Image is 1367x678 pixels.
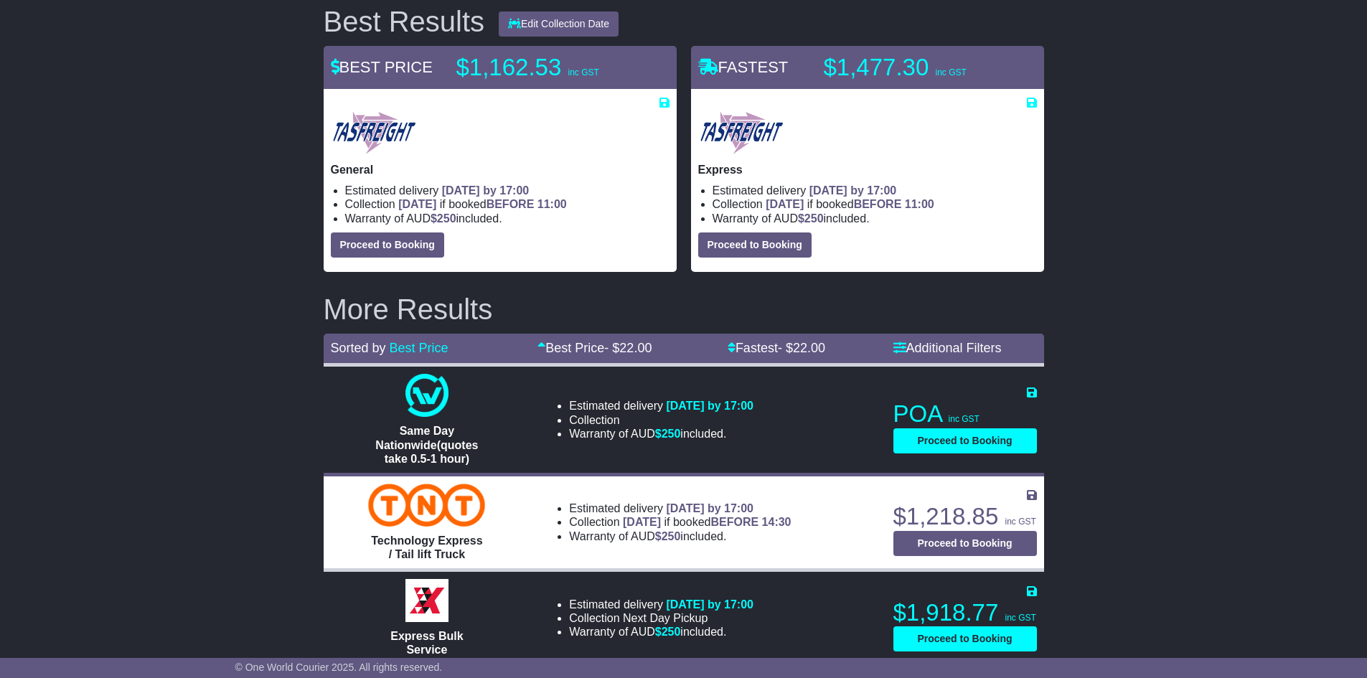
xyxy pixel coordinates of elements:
[778,341,825,355] span: - $
[331,58,433,76] span: BEST PRICE
[569,529,791,543] li: Warranty of AUD included.
[619,341,652,355] span: 22.00
[793,341,825,355] span: 22.00
[766,198,804,210] span: [DATE]
[824,53,1003,82] p: $1,477.30
[331,232,444,258] button: Proceed to Booking
[437,212,456,225] span: 250
[623,516,791,528] span: if booked
[666,598,753,611] span: [DATE] by 17:00
[331,341,386,355] span: Sorted by
[537,341,652,355] a: Best Price- $22.00
[569,399,753,413] li: Estimated delivery
[666,400,753,412] span: [DATE] by 17:00
[431,212,456,225] span: $
[662,530,681,542] span: 250
[893,502,1037,531] p: $1,218.85
[893,598,1037,627] p: $1,918.77
[662,626,681,638] span: 250
[331,163,670,176] p: General
[1005,517,1035,527] span: inc GST
[798,212,824,225] span: $
[345,197,670,211] li: Collection
[368,484,485,527] img: TNT Domestic: Technology Express / Tail lift Truck
[893,626,1037,651] button: Proceed to Booking
[398,198,436,210] span: [DATE]
[537,198,567,210] span: 11:00
[698,232,812,258] button: Proceed to Booking
[405,579,448,622] img: Border Express: Express Bulk Service
[1005,613,1035,623] span: inc GST
[569,625,753,639] li: Warranty of AUD included.
[713,212,1037,225] li: Warranty of AUD included.
[698,58,789,76] span: FASTEST
[568,67,598,77] span: inc GST
[893,341,1002,355] a: Additional Filters
[569,611,753,625] li: Collection
[456,53,636,82] p: $1,162.53
[655,626,681,638] span: $
[390,341,448,355] a: Best Price
[893,531,1037,556] button: Proceed to Booking
[804,212,824,225] span: 250
[728,341,825,355] a: Fastest- $22.00
[905,198,934,210] span: 11:00
[569,598,753,611] li: Estimated delivery
[949,414,980,424] span: inc GST
[893,400,1037,428] p: POA
[809,184,897,197] span: [DATE] by 17:00
[698,110,785,156] img: Tasfreight: Express
[893,428,1037,453] button: Proceed to Booking
[235,661,443,673] span: © One World Courier 2025. All rights reserved.
[487,198,535,210] span: BEFORE
[655,428,681,440] span: $
[766,198,934,210] span: if booked
[713,184,1037,197] li: Estimated delivery
[499,11,619,37] button: Edit Collection Date
[345,184,670,197] li: Estimated delivery
[655,530,681,542] span: $
[390,630,463,656] span: Express Bulk Service
[569,427,753,441] li: Warranty of AUD included.
[935,67,966,77] span: inc GST
[569,515,791,529] li: Collection
[569,413,753,427] li: Collection
[398,198,566,210] span: if booked
[604,341,652,355] span: - $
[623,516,661,528] span: [DATE]
[713,197,1037,211] li: Collection
[623,612,708,624] span: Next Day Pickup
[762,516,791,528] span: 14:30
[666,502,753,514] span: [DATE] by 17:00
[442,184,530,197] span: [DATE] by 17:00
[662,428,681,440] span: 250
[405,374,448,417] img: One World Courier: Same Day Nationwide(quotes take 0.5-1 hour)
[569,502,791,515] li: Estimated delivery
[324,293,1044,325] h2: More Results
[345,212,670,225] li: Warranty of AUD included.
[316,6,492,37] div: Best Results
[331,110,418,156] img: Tasfreight: General
[375,425,478,464] span: Same Day Nationwide(quotes take 0.5-1 hour)
[371,535,482,560] span: Technology Express / Tail lift Truck
[710,516,758,528] span: BEFORE
[854,198,902,210] span: BEFORE
[698,163,1037,176] p: Express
